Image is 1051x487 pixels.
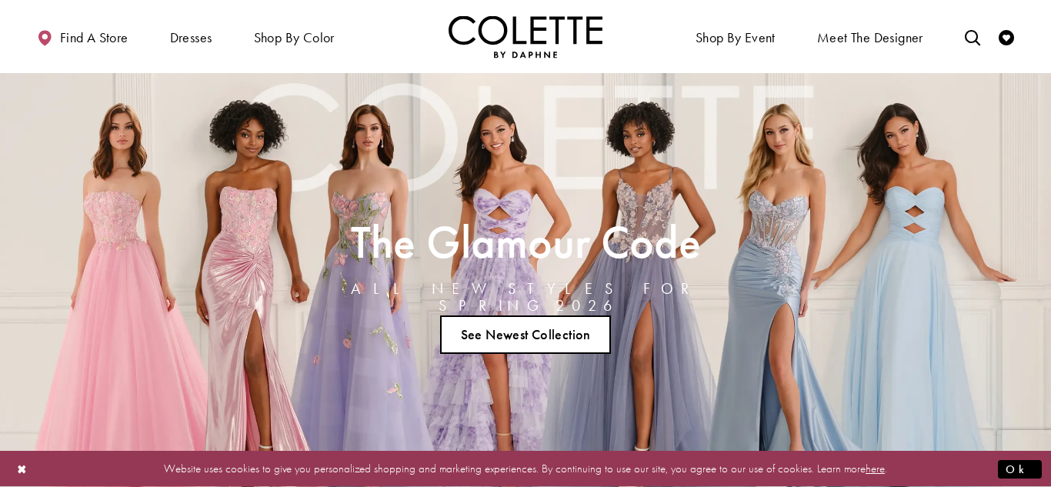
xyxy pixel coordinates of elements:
[302,221,749,263] h2: The Glamour Code
[995,15,1018,58] a: Check Wishlist
[111,459,940,479] p: Website uses cookies to give you personalized shopping and marketing experiences. By continuing t...
[998,459,1042,479] button: Submit Dialog
[440,315,611,354] a: See Newest Collection The Glamour Code ALL NEW STYLES FOR SPRING 2026
[817,30,923,45] span: Meet the designer
[170,30,212,45] span: Dresses
[866,461,885,476] a: here
[813,15,927,58] a: Meet the designer
[166,15,216,58] span: Dresses
[692,15,779,58] span: Shop By Event
[33,15,132,58] a: Find a store
[60,30,128,45] span: Find a store
[449,15,602,58] img: Colette by Daphne
[696,30,776,45] span: Shop By Event
[298,309,753,360] ul: Slider Links
[250,15,339,58] span: Shop by color
[302,280,749,314] h4: ALL NEW STYLES FOR SPRING 2026
[9,455,35,482] button: Close Dialog
[449,15,602,58] a: Visit Home Page
[254,30,335,45] span: Shop by color
[961,15,984,58] a: Toggle search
